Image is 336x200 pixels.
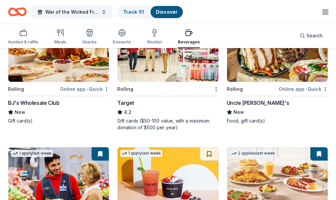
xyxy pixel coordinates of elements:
div: Beverages [178,39,200,45]
div: Online app Quick [60,85,109,93]
a: Image for Target1 applylast weekRollingTarget4.2Gift cards ($50-100 value, with a maximum donatio... [117,18,218,131]
div: Gift card(s) [8,118,109,124]
button: Meals [54,26,66,48]
button: Track· 51Discover [117,5,183,19]
button: Snacks [82,26,97,48]
div: Gift cards ($50-100 value, with a maximum donation of $500 per year) [117,118,218,131]
div: Target [117,99,134,107]
div: Snacks [82,39,97,45]
div: Desserts [113,39,131,45]
button: Alcohol [147,26,162,48]
div: Food, gift card(s) [227,118,328,124]
span: New [15,108,25,116]
span: • [305,86,307,92]
div: 2 applies last week [230,150,276,157]
div: Alcohol [147,39,162,45]
span: • [87,86,88,92]
span: New [233,108,244,116]
button: Desserts [113,26,131,48]
img: Image for Uncle Julio's [227,18,328,82]
a: Home [8,4,27,20]
div: Rolling [8,85,24,93]
a: Track· 51 [123,9,144,15]
div: Auction & raffle [8,39,38,45]
div: BJ's Wholesale Club [8,99,59,107]
span: Search [306,32,323,40]
div: Meals [54,39,66,45]
a: Discover [156,9,177,15]
img: Image for BJ's Wholesale Club [8,18,109,82]
button: Auction & raffle [8,26,38,48]
a: Image for Uncle Julio's2 applieslast weekRollingOnline app•QuickUncle [PERSON_NAME]'sNewFood, gif... [227,18,328,124]
img: Image for Target [118,18,218,82]
button: Search [294,29,328,42]
div: 1 apply last week [11,150,53,157]
div: Uncle [PERSON_NAME]'s [227,99,289,107]
div: Rolling [227,85,243,93]
div: Online app Quick [279,85,328,93]
div: Rolling [117,85,133,93]
a: Image for BJ's Wholesale Club3 applieslast weekRollingOnline app•QuickBJ's Wholesale ClubNewGift ... [8,18,109,124]
button: Beverages [178,26,200,48]
span: 4.2 [124,108,132,116]
div: 1 apply last week [120,150,162,157]
span: War of the Wicked Friendly 10uC [45,8,99,16]
button: War of the Wicked Friendly 10uC [32,5,112,19]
